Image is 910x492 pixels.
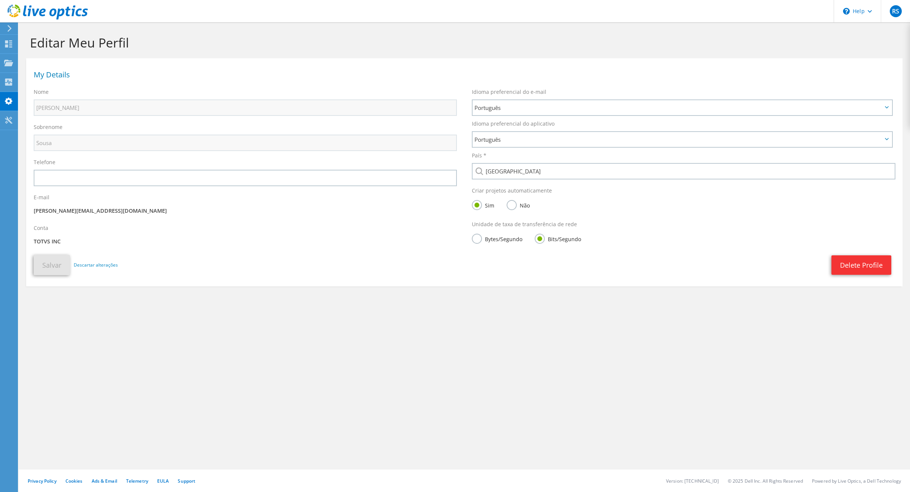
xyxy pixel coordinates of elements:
[157,478,169,484] a: EULA
[34,237,457,246] p: TOTVS INC
[472,221,577,228] label: Unidade de taxa de transferência de rede
[666,478,719,484] li: Version: [TECHNICAL_ID]
[34,194,49,201] label: E-mail
[34,159,55,166] label: Telefone
[34,88,49,96] label: Nome
[28,478,57,484] a: Privacy Policy
[535,234,581,243] label: Bits/Segundo
[812,478,901,484] li: Powered by Live Optics, a Dell Technology
[34,123,62,131] label: Sobrenome
[34,255,70,275] button: Salvar
[92,478,117,484] a: Ads & Email
[474,135,882,144] span: Português
[507,200,530,209] label: Não
[472,120,555,127] label: Idioma preferencial do aplicativo
[34,71,891,79] h1: My Details
[126,478,148,484] a: Telemetry
[30,35,895,50] h1: Editar Meu Perfil
[178,478,195,484] a: Support
[831,255,891,275] a: Delete Profile
[74,261,118,269] a: Descartar alterações
[728,478,803,484] li: © 2025 Dell Inc. All Rights Reserved
[843,8,850,15] svg: \n
[34,224,48,232] label: Conta
[65,478,83,484] a: Cookies
[474,103,882,112] span: Português
[472,88,546,96] label: Idioma preferencial do e-mail
[472,152,486,159] label: País *
[472,234,522,243] label: Bytes/Segundo
[472,200,494,209] label: Sim
[472,187,552,194] label: Criar projetos automaticamente
[34,207,457,215] p: [PERSON_NAME][EMAIL_ADDRESS][DOMAIN_NAME]
[890,5,902,17] span: RS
